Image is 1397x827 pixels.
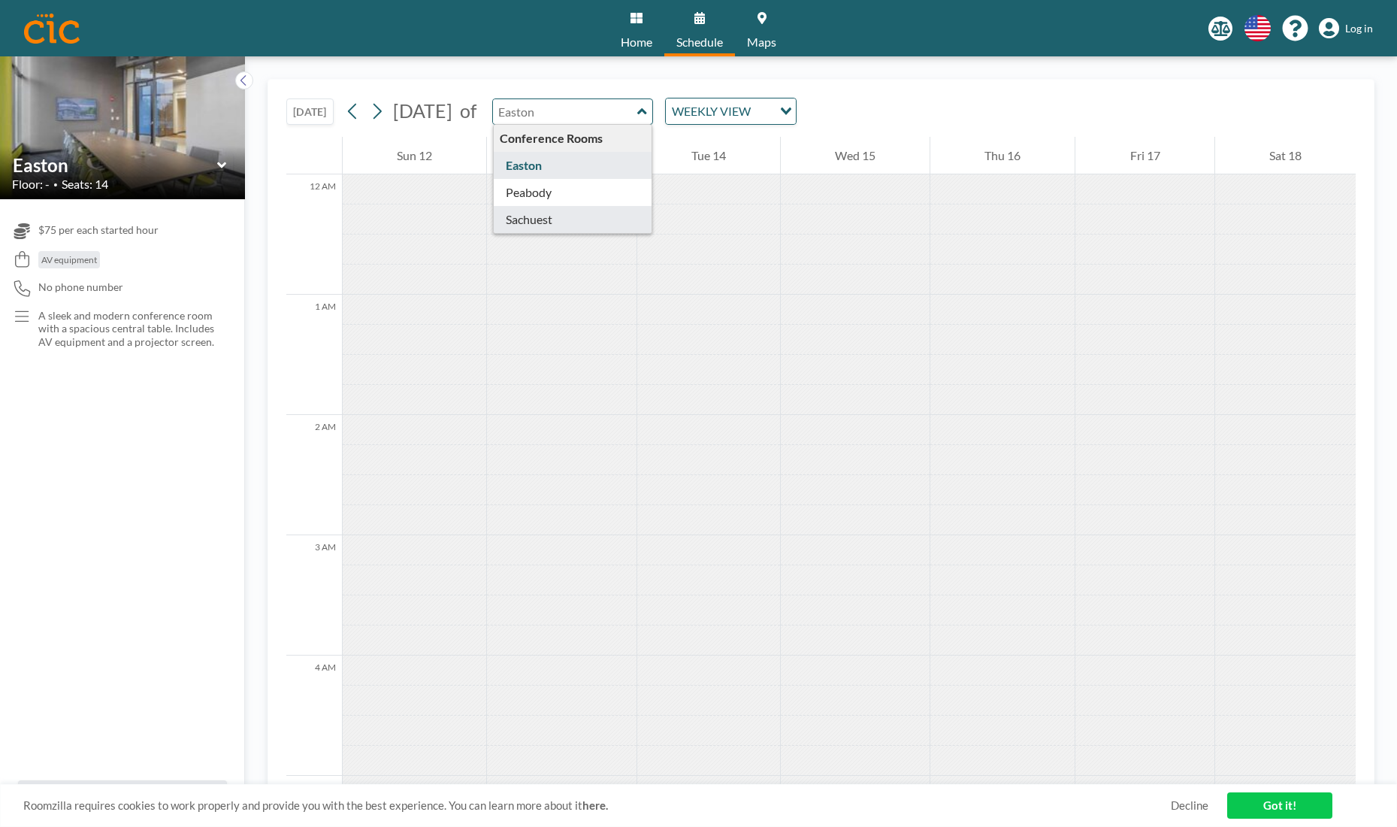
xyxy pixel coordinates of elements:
[13,154,217,176] input: Easton
[1075,137,1214,174] div: Fri 17
[286,415,342,535] div: 2 AM
[666,98,796,124] div: Search for option
[53,180,58,189] span: •
[460,99,476,123] span: of
[487,137,636,174] div: Mon 13
[286,656,342,776] div: 4 AM
[494,152,652,179] div: Easton
[38,309,215,349] p: A sleek and modern conference room with a spacious central table. Includes AV equipment and a pro...
[1319,18,1373,39] a: Log in
[1171,798,1208,813] a: Decline
[23,798,1171,813] span: Roomzilla requires cookies to work properly and provide you with the best experience. You can lea...
[494,206,652,233] div: Sachuest
[1345,22,1373,35] span: Log in
[494,125,652,152] div: Conference Rooms
[582,798,608,812] a: here.
[755,101,771,121] input: Search for option
[1215,137,1356,174] div: Sat 18
[286,295,342,415] div: 1 AM
[637,137,780,174] div: Tue 14
[41,254,97,265] span: AV equipment
[1227,792,1332,819] a: Got it!
[494,179,652,206] div: Peabody
[493,99,637,124] input: Easton
[286,174,342,295] div: 12 AM
[676,36,723,48] span: Schedule
[930,137,1075,174] div: Thu 16
[393,99,452,122] span: [DATE]
[38,280,123,294] span: No phone number
[12,177,50,192] span: Floor: -
[781,137,930,174] div: Wed 15
[343,137,486,174] div: Sun 12
[286,535,342,656] div: 3 AM
[669,101,754,121] span: WEEKLY VIEW
[38,223,159,237] span: $75 per each started hour
[621,36,652,48] span: Home
[286,98,334,125] button: [DATE]
[18,780,227,809] button: All resources
[62,177,108,192] span: Seats: 14
[747,36,776,48] span: Maps
[24,14,80,44] img: organization-logo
